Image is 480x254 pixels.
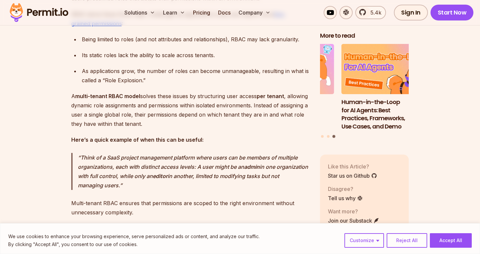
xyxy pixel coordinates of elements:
a: Human-in-the-Loop for AI Agents: Best Practices, Frameworks, Use Cases, and DemoHuman-in-the-Loop... [341,44,431,131]
div: Its static roles lack the ability to scale across tenants. [82,51,309,60]
div: Posts [320,44,409,139]
button: Go to slide 3 [333,135,336,138]
img: Permit logo [7,1,71,24]
p: Want more? [328,207,379,215]
button: Solutions [122,6,158,19]
strong: admin [244,163,260,170]
h3: Human-in-the-Loop for AI Agents: Best Practices, Frameworks, Use Cases, and Demo [341,98,431,130]
strong: multi-tenant RBAC model [75,93,140,99]
p: A solves these issues by structuring user access , allowing dynamic role assignments and permissi... [71,91,309,128]
p: Like this Article? [328,162,377,170]
strong: Here’s a quick example of when this can be useful: [71,136,204,143]
button: Customize [344,233,384,248]
div: As applications grow, the number of roles can become unmanageable, resulting in what is called a ... [82,66,309,85]
a: Star us on Github [328,171,377,179]
img: Why JWTs Can’t Handle AI Agent Access [245,44,334,94]
div: Being limited to roles (and not attributes and relationships), RBAC may lack granularity. [82,35,309,44]
a: Join our Substack [328,216,379,224]
button: Go to slide 2 [327,135,330,137]
button: Learn [160,6,188,19]
strong: per tenant [257,93,284,99]
a: Pricing [190,6,213,19]
li: 2 of 3 [245,44,334,131]
button: Company [236,6,273,19]
p: We use cookies to enhance your browsing experience, serve personalized ads or content, and analyz... [8,233,260,240]
a: Docs [215,6,233,19]
h3: Why JWTs Can’t Handle AI Agent Access [245,98,334,114]
h2: More to read [320,32,409,40]
a: Start Now [431,5,474,20]
strong: editor [153,173,168,179]
button: Reject All [387,233,427,248]
p: Disagree? [328,185,363,193]
p: Multi-tenant RBAC ensures that permissions are scoped to the right environment without unnecessar... [71,199,309,217]
a: Sign In [394,5,428,20]
a: Tell us why [328,194,363,202]
button: Go to slide 1 [321,135,324,137]
p: By clicking "Accept All", you consent to our use of cookies. [8,240,260,248]
a: 5.4k [355,6,386,19]
img: Human-in-the-Loop for AI Agents: Best Practices, Frameworks, Use Cases, and Demo [341,44,431,94]
p: Think of a SaaS project management platform where users can be members of multiple organizations,... [78,153,309,190]
button: Accept All [430,233,472,248]
span: 5.4k [367,9,381,17]
li: 3 of 3 [341,44,431,131]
